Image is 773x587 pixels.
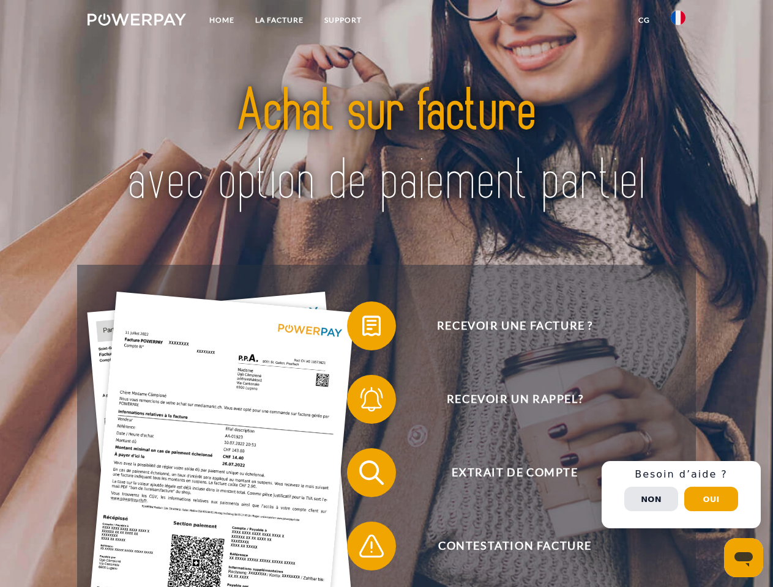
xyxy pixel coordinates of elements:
h3: Besoin d’aide ? [609,468,753,481]
img: qb_search.svg [356,457,387,488]
button: Recevoir une facture ? [347,301,665,350]
a: LA FACTURE [245,9,314,31]
div: Schnellhilfe [602,461,761,528]
img: qb_warning.svg [356,531,387,561]
iframe: Bouton de lancement de la fenêtre de messagerie [724,538,763,577]
img: qb_bill.svg [356,311,387,341]
button: Contestation Facture [347,522,665,570]
a: CG [628,9,660,31]
img: fr [671,10,685,25]
a: Support [314,9,372,31]
span: Recevoir un rappel? [365,375,665,424]
span: Contestation Facture [365,522,665,570]
span: Recevoir une facture ? [365,301,665,350]
button: Non [624,487,678,511]
span: Extrait de compte [365,448,665,497]
button: Oui [684,487,738,511]
button: Recevoir un rappel? [347,375,665,424]
img: logo-powerpay-white.svg [88,13,186,26]
img: title-powerpay_fr.svg [117,59,656,234]
button: Extrait de compte [347,448,665,497]
img: qb_bell.svg [356,384,387,415]
a: Home [199,9,245,31]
